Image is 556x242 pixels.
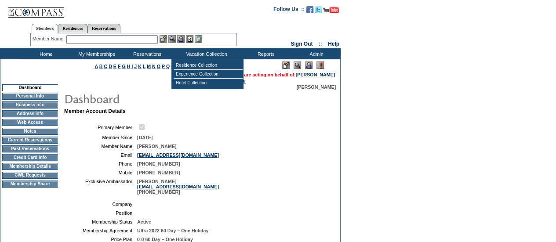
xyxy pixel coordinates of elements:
[122,64,125,69] a: G
[291,41,313,47] a: Sign Out
[32,24,58,33] a: Members
[68,161,134,166] td: Phone:
[68,237,134,242] td: Price Plan:
[137,135,153,140] span: [DATE]
[137,179,219,195] span: [PERSON_NAME] [PHONE_NUMBER]
[68,144,134,149] td: Member Name:
[58,24,87,33] a: Residences
[2,128,58,135] td: Notes
[64,90,240,107] img: pgTtlDashboard.gif
[315,6,322,13] img: Follow us on Twitter
[68,202,134,207] td: Company:
[174,61,243,70] td: Residence Collection
[137,161,180,166] span: [PHONE_NUMBER]
[306,9,313,14] a: Become our fan on Facebook
[2,84,58,91] td: Dashboard
[118,64,121,69] a: F
[68,135,134,140] td: Member Since:
[323,7,339,13] img: Subscribe to our YouTube Channel
[33,35,66,43] div: Member Name:
[195,35,202,43] img: b_calculator.gif
[316,61,324,69] img: Log Concern/Member Elevation
[296,72,335,77] a: [PERSON_NAME]
[109,64,112,69] a: D
[104,64,107,69] a: C
[160,35,167,43] img: b_edit.gif
[152,64,156,69] a: N
[137,144,176,149] span: [PERSON_NAME]
[137,228,208,233] span: Ultra 2022 60 Day – One Holiday
[328,41,339,47] a: Help
[306,6,313,13] img: Become our fan on Facebook
[2,93,58,100] td: Personal Info
[138,64,142,69] a: K
[2,154,58,161] td: Credit Card Info
[174,70,243,79] td: Experience Collection
[64,108,126,114] b: Member Account Details
[121,48,171,59] td: Reservations
[134,64,137,69] a: J
[131,64,133,69] a: I
[2,181,58,188] td: Membership Share
[315,9,322,14] a: Follow us on Twitter
[68,179,134,195] td: Exclusive Ambassador:
[2,110,58,117] td: Address Info
[2,145,58,152] td: Past Reservations
[297,84,336,90] span: [PERSON_NAME]
[20,48,70,59] td: Home
[99,64,103,69] a: B
[2,137,58,144] td: Current Reservations
[127,64,131,69] a: H
[2,119,58,126] td: Web Access
[87,24,120,33] a: Reservations
[166,64,170,69] a: Q
[137,237,193,242] span: 0-0 60 Day – One Holiday
[273,5,305,16] td: Follow Us ::
[68,152,134,158] td: Email:
[95,64,98,69] a: A
[305,61,313,69] img: Impersonate
[240,48,290,59] td: Reports
[174,79,243,87] td: Hotel Collection
[68,219,134,224] td: Membership Status:
[137,219,151,224] span: Active
[177,35,185,43] img: Impersonate
[137,170,180,175] span: [PHONE_NUMBER]
[2,101,58,108] td: Business Info
[143,64,145,69] a: L
[70,48,121,59] td: My Memberships
[171,48,240,59] td: Vacation Collection
[137,184,219,189] a: [EMAIL_ADDRESS][DOMAIN_NAME]
[113,64,116,69] a: E
[68,123,134,131] td: Primary Member:
[323,9,339,14] a: Subscribe to our YouTube Channel
[68,228,134,233] td: Membership Agreement:
[294,61,301,69] img: View Mode
[147,64,151,69] a: M
[290,48,341,59] td: Admin
[157,64,160,69] a: O
[2,163,58,170] td: Membership Details
[319,41,322,47] span: ::
[137,152,219,158] a: [EMAIL_ADDRESS][DOMAIN_NAME]
[282,61,290,69] img: Edit Mode
[186,35,193,43] img: Reservations
[234,72,335,77] span: You are acting on behalf of:
[68,170,134,175] td: Mobile:
[168,35,176,43] img: View
[68,210,134,216] td: Position:
[162,64,165,69] a: P
[2,172,58,179] td: CWL Requests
